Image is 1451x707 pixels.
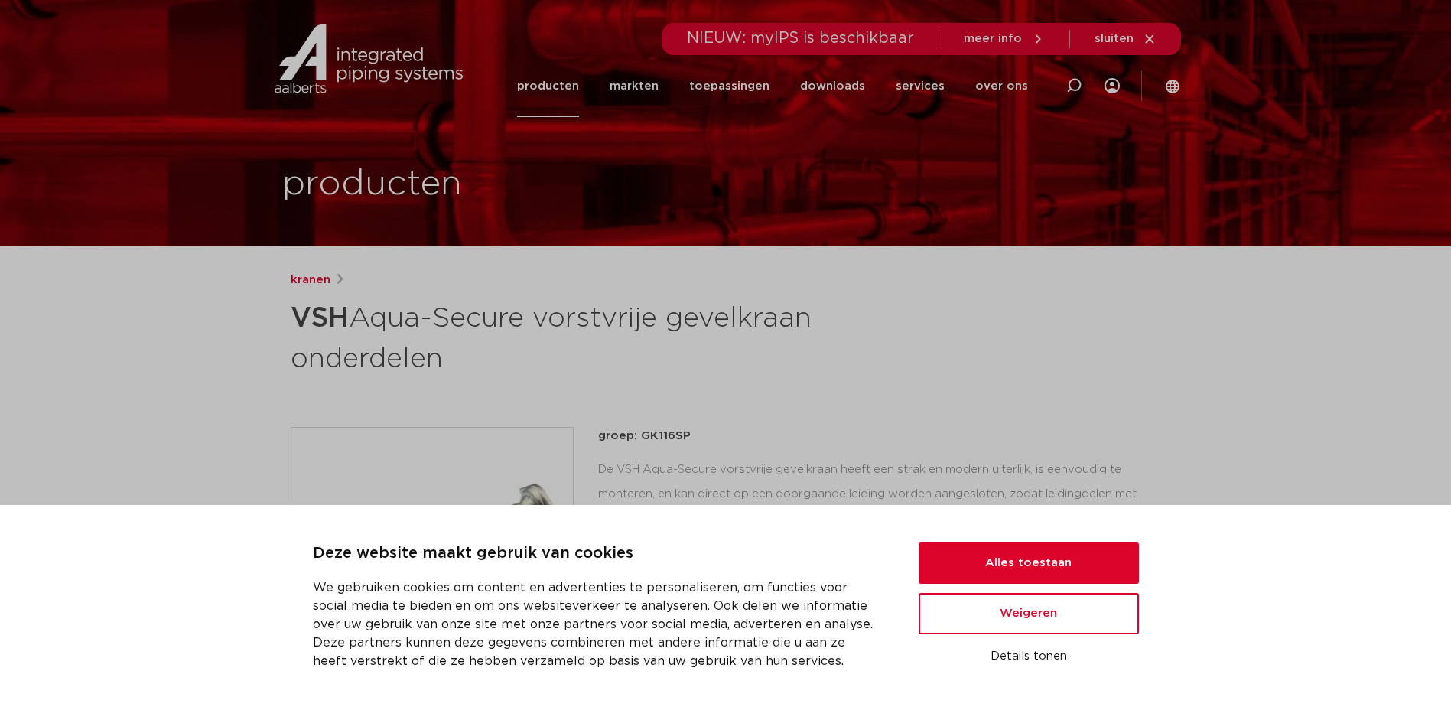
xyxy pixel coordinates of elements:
h1: Aqua-Secure vorstvrije gevelkraan onderdelen [291,295,865,378]
p: We gebruiken cookies om content en advertenties te personaliseren, om functies voor social media ... [313,578,882,670]
a: kranen [291,271,330,289]
a: downloads [800,55,865,117]
p: Deze website maakt gebruik van cookies [313,542,882,566]
span: sluiten [1095,33,1134,44]
a: meer info [964,32,1045,46]
a: over ons [975,55,1028,117]
div: De VSH Aqua-Secure vorstvrije gevelkraan heeft een strak en modern uiterlijk, is eenvoudig te mon... [598,458,1161,611]
strong: VSH [291,305,349,332]
div: my IPS [1105,55,1120,117]
button: Alles toestaan [919,542,1139,584]
a: producten [517,55,579,117]
p: groep: GK116SP [598,427,1161,445]
a: services [896,55,945,117]
h1: producten [282,160,462,209]
a: toepassingen [689,55,769,117]
nav: Menu [517,55,1028,117]
span: NIEUW: myIPS is beschikbaar [687,31,914,46]
a: sluiten [1095,32,1157,46]
span: meer info [964,33,1022,44]
button: Weigeren [919,593,1139,634]
button: Details tonen [919,643,1139,670]
a: markten [610,55,659,117]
